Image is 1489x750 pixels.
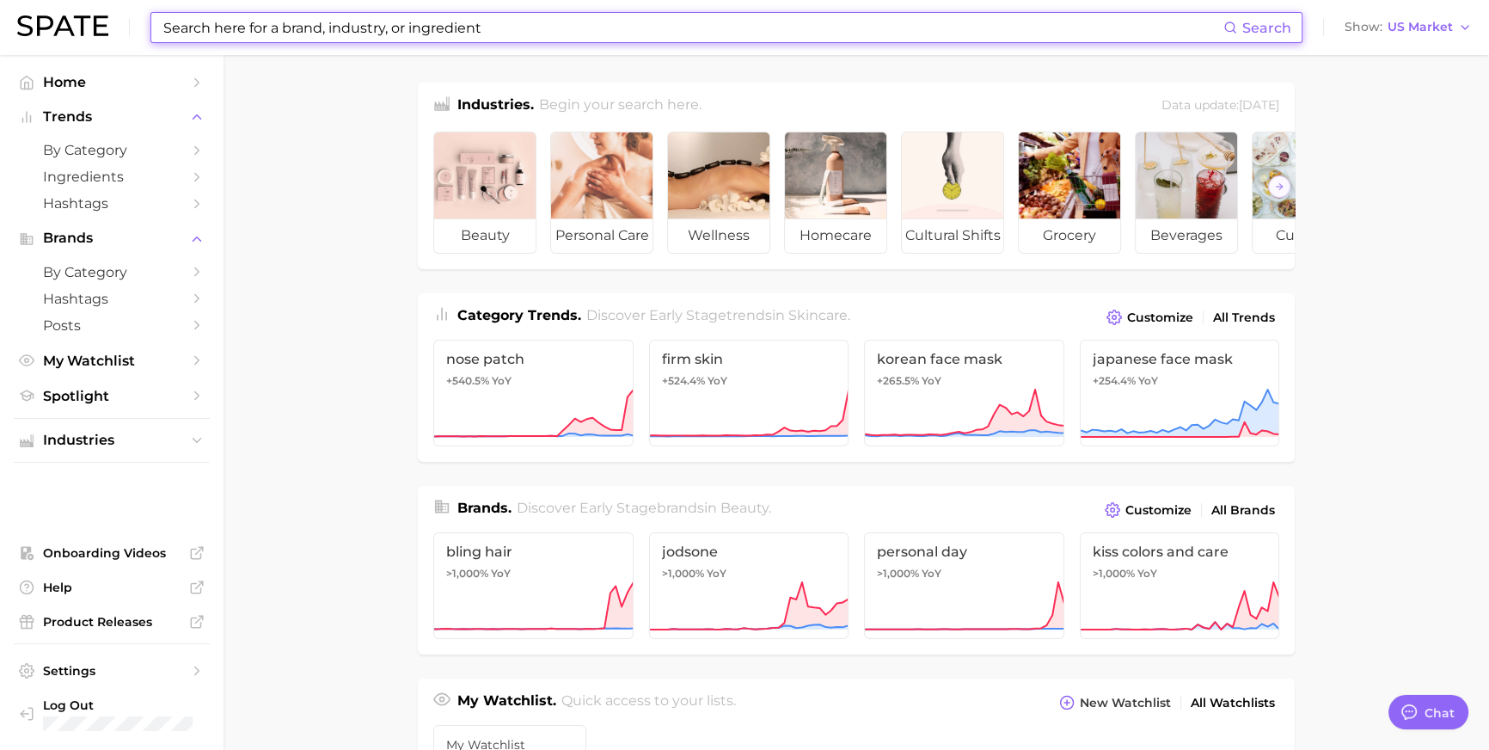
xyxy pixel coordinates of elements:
[14,658,210,684] a: Settings
[877,544,1051,560] span: personal day
[1211,503,1275,518] span: All Brands
[1388,22,1453,32] span: US Market
[877,567,919,580] span: >1,000%
[457,500,512,516] span: Brands .
[1207,499,1279,522] a: All Brands
[43,231,181,246] span: Brands
[1136,218,1237,253] span: beverages
[1127,310,1193,325] span: Customize
[922,567,941,581] span: YoY
[1137,567,1157,581] span: YoY
[14,575,210,600] a: Help
[43,142,181,158] span: by Category
[446,351,621,367] span: nose patch
[14,190,210,217] a: Hashtags
[43,74,181,90] span: Home
[14,69,210,95] a: Home
[877,374,919,387] span: +265.5%
[14,609,210,635] a: Product Releases
[446,544,621,560] span: bling hair
[433,532,634,639] a: bling hair>1,000% YoY
[902,218,1003,253] span: cultural shifts
[14,427,210,453] button: Industries
[43,388,181,404] span: Spotlight
[1209,306,1279,329] a: All Trends
[586,307,850,323] span: Discover Early Stage trends in .
[14,692,210,736] a: Log out. Currently logged in with e-mail doyeon@spate.nyc.
[14,347,210,374] a: My Watchlist
[14,225,210,251] button: Brands
[14,259,210,286] a: by Category
[708,374,727,388] span: YoY
[1102,305,1198,329] button: Customize
[43,353,181,369] span: My Watchlist
[1253,218,1354,253] span: culinary
[922,374,941,388] span: YoY
[1080,532,1280,639] a: kiss colors and care>1,000% YoY
[457,691,556,715] h1: My Watchlist.
[1093,351,1267,367] span: japanese face mask
[550,132,653,254] a: personal care
[43,195,181,212] span: Hashtags
[662,567,704,580] span: >1,000%
[433,132,536,254] a: beauty
[1345,22,1382,32] span: Show
[1018,132,1121,254] a: grocery
[43,580,181,595] span: Help
[434,218,536,253] span: beauty
[14,383,210,409] a: Spotlight
[446,567,488,580] span: >1,000%
[1242,20,1291,36] span: Search
[1191,696,1275,710] span: All Watchlists
[14,312,210,339] a: Posts
[43,169,181,185] span: Ingredients
[788,307,848,323] span: skincare
[1268,175,1290,198] button: Scroll Right
[649,340,849,446] a: firm skin+524.4% YoY
[877,351,1051,367] span: korean face mask
[662,351,836,367] span: firm skin
[1135,132,1238,254] a: beverages
[1019,218,1120,253] span: grocery
[662,544,836,560] span: jodsone
[43,698,196,713] span: Log Out
[1213,310,1275,325] span: All Trends
[901,132,1004,254] a: cultural shifts
[162,13,1223,42] input: Search here for a brand, industry, or ingredient
[14,286,210,312] a: Hashtags
[43,545,181,561] span: Onboarding Videos
[785,218,886,253] span: homecare
[1125,503,1192,518] span: Customize
[1340,16,1476,39] button: ShowUS Market
[43,109,181,125] span: Trends
[1080,696,1171,710] span: New Watchlist
[14,163,210,190] a: Ingredients
[1100,498,1196,522] button: Customize
[720,500,769,516] span: beauty
[43,291,181,307] span: Hashtags
[1055,691,1175,715] button: New Watchlist
[1252,132,1355,254] a: culinary
[551,218,653,253] span: personal care
[457,95,534,118] h1: Industries.
[1093,567,1135,580] span: >1,000%
[1138,374,1158,388] span: YoY
[1080,340,1280,446] a: japanese face mask+254.4% YoY
[668,218,769,253] span: wellness
[14,540,210,566] a: Onboarding Videos
[864,532,1064,639] a: personal day>1,000% YoY
[1093,374,1136,387] span: +254.4%
[446,374,489,387] span: +540.5%
[667,132,770,254] a: wellness
[561,691,736,715] h2: Quick access to your lists.
[1186,692,1279,715] a: All Watchlists
[43,433,181,448] span: Industries
[17,15,108,36] img: SPATE
[14,137,210,163] a: by Category
[649,532,849,639] a: jodsone>1,000% YoY
[1093,544,1267,560] span: kiss colors and care
[457,307,581,323] span: Category Trends .
[14,104,210,130] button: Trends
[1161,95,1279,118] div: Data update: [DATE]
[43,614,181,630] span: Product Releases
